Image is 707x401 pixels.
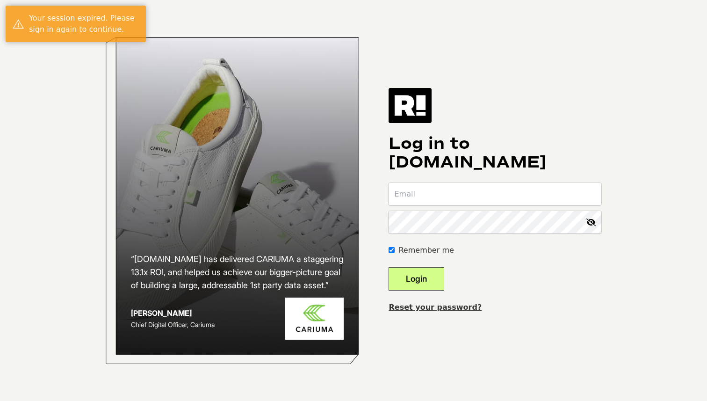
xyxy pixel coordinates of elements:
[389,303,482,312] a: Reset your password?
[285,298,344,340] img: Cariuma
[131,308,192,318] strong: [PERSON_NAME]
[398,245,454,256] label: Remember me
[389,134,601,172] h1: Log in to [DOMAIN_NAME]
[131,321,215,328] span: Chief Digital Officer, Cariuma
[389,183,601,205] input: Email
[389,267,444,291] button: Login
[131,253,344,292] h2: “[DOMAIN_NAME] has delivered CARIUMA a staggering 13.1x ROI, and helped us achieve our bigger-pic...
[389,88,432,123] img: Retention.com
[29,13,139,35] div: Your session expired. Please sign in again to continue.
